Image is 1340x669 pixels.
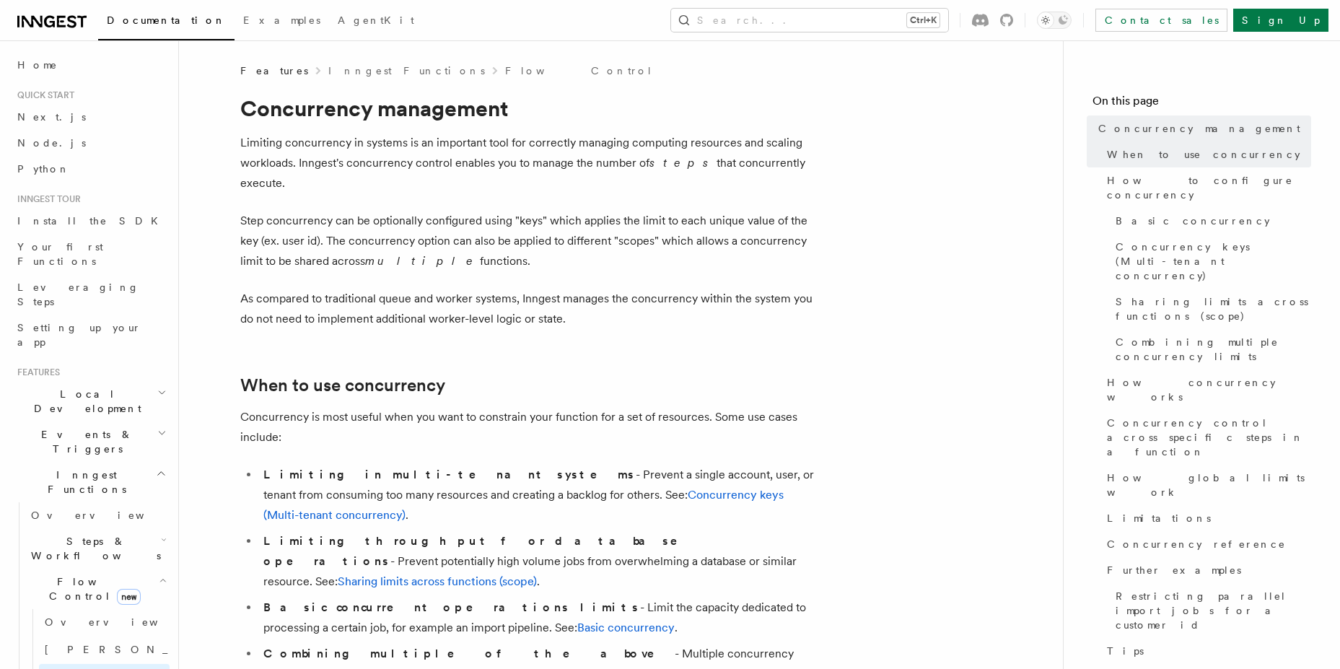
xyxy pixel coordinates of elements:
[1101,410,1311,465] a: Concurrency control across specific steps in a function
[1116,589,1311,632] span: Restricting parallel import jobs for a customer id
[107,14,226,26] span: Documentation
[12,274,170,315] a: Leveraging Steps
[17,215,167,227] span: Install the SDK
[1101,167,1311,208] a: How to configure concurrency
[259,598,818,638] li: - Limit the capacity dedicated to processing a certain job, for example an import pipeline. See: .
[12,367,60,378] span: Features
[240,64,308,78] span: Features
[1110,208,1311,234] a: Basic concurrency
[17,111,86,123] span: Next.js
[98,4,235,40] a: Documentation
[1107,563,1241,577] span: Further examples
[25,569,170,609] button: Flow Controlnew
[12,104,170,130] a: Next.js
[1110,583,1311,638] a: Restricting parallel import jobs for a customer id
[1110,289,1311,329] a: Sharing limits across functions (scope)
[25,528,170,569] button: Steps & Workflows
[25,574,159,603] span: Flow Control
[1110,234,1311,289] a: Concurrency keys (Multi-tenant concurrency)
[1101,465,1311,505] a: How global limits work
[25,534,161,563] span: Steps & Workflows
[39,635,170,664] a: [PERSON_NAME]
[577,621,675,634] a: Basic concurrency
[329,4,423,39] a: AgentKit
[12,387,157,416] span: Local Development
[1101,505,1311,531] a: Limitations
[649,156,717,170] em: steps
[1107,537,1286,551] span: Concurrency reference
[12,89,74,101] span: Quick start
[1101,141,1311,167] a: When to use concurrency
[39,609,170,635] a: Overview
[1110,329,1311,370] a: Combining multiple concurrency limits
[12,130,170,156] a: Node.js
[17,281,139,307] span: Leveraging Steps
[17,163,70,175] span: Python
[45,616,193,628] span: Overview
[240,375,445,395] a: When to use concurrency
[263,600,640,614] strong: Basic concurrent operations limits
[1101,638,1311,664] a: Tips
[12,234,170,274] a: Your first Functions
[338,574,537,588] a: Sharing limits across functions (scope)
[1101,531,1311,557] a: Concurrency reference
[1107,375,1311,404] span: How concurrency works
[12,462,170,502] button: Inngest Functions
[1233,9,1328,32] a: Sign Up
[259,465,818,525] li: - Prevent a single account, user, or tenant from consuming too many resources and creating a back...
[240,133,818,193] p: Limiting concurrency in systems is an important tool for correctly managing computing resources a...
[12,381,170,421] button: Local Development
[1095,9,1227,32] a: Contact sales
[338,14,414,26] span: AgentKit
[12,193,81,205] span: Inngest tour
[1092,115,1311,141] a: Concurrency management
[1098,121,1300,136] span: Concurrency management
[1107,471,1311,499] span: How global limits work
[1092,92,1311,115] h4: On this page
[1116,335,1311,364] span: Combining multiple concurrency limits
[12,208,170,234] a: Install the SDK
[17,241,103,267] span: Your first Functions
[365,254,480,268] em: multiple
[259,531,818,592] li: - Prevent potentially high volume jobs from overwhelming a database or similar resource. See: .
[12,156,170,182] a: Python
[17,58,58,72] span: Home
[240,289,818,329] p: As compared to traditional queue and worker systems, Inngest manages the concurrency within the s...
[243,14,320,26] span: Examples
[117,589,141,605] span: new
[1107,644,1144,658] span: Tips
[240,211,818,271] p: Step concurrency can be optionally configured using "keys" which applies the limit to each unique...
[25,502,170,528] a: Overview
[235,4,329,39] a: Examples
[1116,294,1311,323] span: Sharing limits across functions (scope)
[12,315,170,355] a: Setting up your app
[240,95,818,121] h1: Concurrency management
[263,647,675,660] strong: Combining multiple of the above
[1107,173,1311,202] span: How to configure concurrency
[1116,240,1311,283] span: Concurrency keys (Multi-tenant concurrency)
[328,64,485,78] a: Inngest Functions
[263,468,636,481] strong: Limiting in multi-tenant systems
[12,52,170,78] a: Home
[263,534,698,568] strong: Limiting throughput for database operations
[1037,12,1072,29] button: Toggle dark mode
[12,421,170,462] button: Events & Triggers
[671,9,948,32] button: Search...Ctrl+K
[1116,214,1270,228] span: Basic concurrency
[1107,511,1211,525] span: Limitations
[1107,147,1300,162] span: When to use concurrency
[240,407,818,447] p: Concurrency is most useful when you want to constrain your function for a set of resources. Some ...
[1101,370,1311,410] a: How concurrency works
[12,427,157,456] span: Events & Triggers
[17,137,86,149] span: Node.js
[505,64,653,78] a: Flow Control
[1101,557,1311,583] a: Further examples
[1107,416,1311,459] span: Concurrency control across specific steps in a function
[31,510,180,521] span: Overview
[45,644,256,655] span: [PERSON_NAME]
[907,13,940,27] kbd: Ctrl+K
[12,468,156,497] span: Inngest Functions
[17,322,141,348] span: Setting up your app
